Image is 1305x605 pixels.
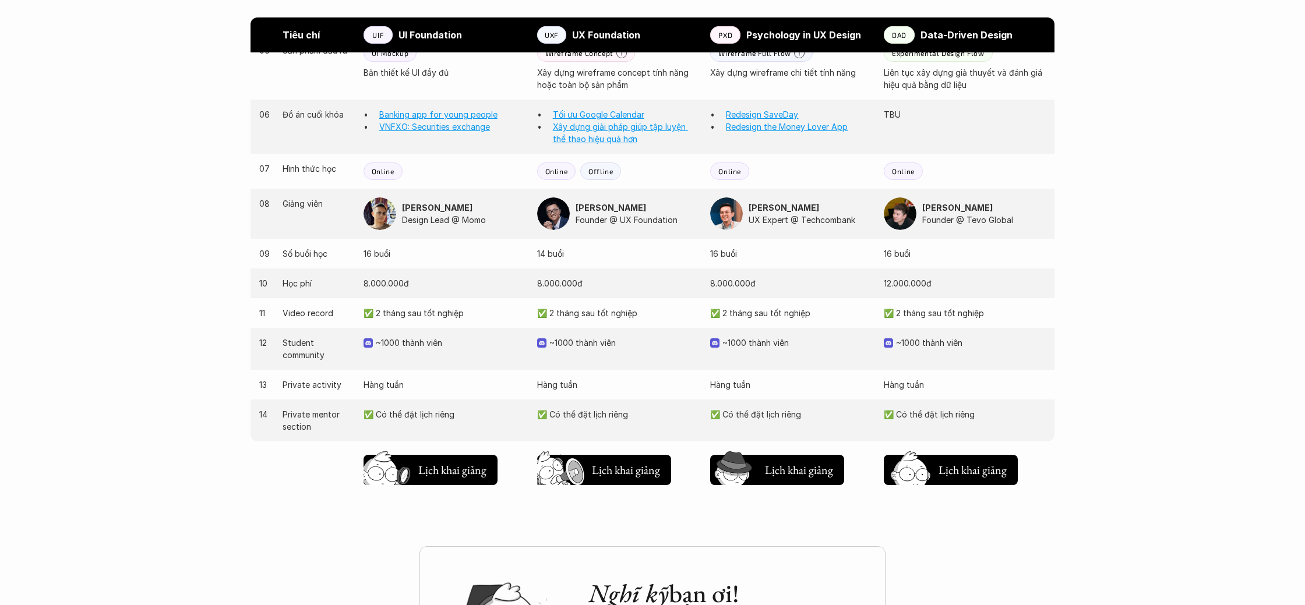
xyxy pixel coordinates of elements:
[576,203,646,213] strong: [PERSON_NAME]
[259,408,271,420] p: 14
[537,247,699,260] p: 14 buổi
[722,337,872,349] p: ~1000 thành viên
[920,29,1013,41] strong: Data-Driven Design
[259,162,271,175] p: 07
[545,49,613,57] p: Wireframe Concept
[710,450,844,485] a: Lịch khai giảng
[283,378,352,391] p: Private activity
[710,455,844,485] button: Lịch khai giảng
[372,31,383,39] p: UIF
[402,214,525,226] p: Design Lead @ Momo
[922,203,993,213] strong: [PERSON_NAME]
[545,167,568,175] p: Online
[372,167,394,175] p: Online
[726,109,798,119] a: Redesign SaveDay
[364,378,525,391] p: Hàng tuần
[259,247,271,260] p: 09
[259,108,271,121] p: 06
[710,378,872,391] p: Hàng tuần
[537,307,699,319] p: ✅ 2 tháng sau tốt nghiệp
[379,122,490,132] a: VNFXO: Securities exchange
[259,307,271,319] p: 11
[746,29,861,41] strong: Psychology in UX Design
[537,455,671,485] button: Lịch khai giảng
[749,203,819,213] strong: [PERSON_NAME]
[749,214,872,226] p: UX Expert @ Techcombank
[283,307,352,319] p: Video record
[364,277,525,289] p: 8.000.000đ
[283,108,352,121] p: Đồ án cuối khóa
[259,277,271,289] p: 10
[537,66,699,91] p: Xây dựng wireframe concept tính năng hoặc toàn bộ sản phẩm
[376,337,525,349] p: ~1000 thành viên
[259,378,271,391] p: 13
[726,122,848,132] a: Redesign the Money Lover App
[364,450,498,485] a: Lịch khai giảng
[710,247,872,260] p: 16 buổi
[283,337,352,361] p: Student community
[372,49,408,57] p: UI Mockup
[379,109,498,119] a: Banking app for young people
[592,462,660,478] h5: Lịch khai giảng
[939,462,1007,478] h5: Lịch khai giảng
[283,247,352,260] p: Số buổi học
[283,29,320,41] strong: Tiêu chí
[710,66,872,79] p: Xây dựng wireframe chi tiết tính năng
[710,408,872,420] p: ✅ Có thể đặt lịch riêng
[283,408,352,433] p: Private mentor section
[549,337,699,349] p: ~1000 thành viên
[402,203,472,213] strong: [PERSON_NAME]
[576,214,699,226] p: Founder @ UX Foundation
[364,307,525,319] p: ✅ 2 tháng sau tốt nghiệp
[710,277,872,289] p: 8.000.000đ
[718,31,732,39] p: PXD
[765,462,833,478] h5: Lịch khai giảng
[884,108,1046,121] p: TBU
[884,66,1046,91] p: Liên tục xây dựng giả thuyết và đánh giá hiệu quả bằng dữ liệu
[588,167,613,175] p: Offline
[553,122,688,144] a: Xây dựng giải pháp giúp tập luyện thể thao hiệu quả hơn
[283,197,352,210] p: Giảng viên
[364,408,525,420] p: ✅ Có thể đặt lịch riêng
[884,455,1018,485] button: Lịch khai giảng
[710,307,872,319] p: ✅ 2 tháng sau tốt nghiệp
[537,378,699,391] p: Hàng tuần
[892,167,915,175] p: Online
[283,277,352,289] p: Học phí
[884,277,1046,289] p: 12.000.000đ
[884,450,1018,485] a: Lịch khai giảng
[283,162,352,175] p: Hình thức học
[922,214,1046,226] p: Founder @ Tevo Global
[398,29,462,41] strong: UI Foundation
[364,247,525,260] p: 16 buổi
[892,49,984,57] p: Experimental Design Flow
[259,197,271,210] p: 08
[884,378,1046,391] p: Hàng tuần
[718,49,791,57] p: Wireframe Full Flow
[884,247,1046,260] p: 16 buổi
[896,337,1046,349] p: ~1000 thành viên
[364,66,525,79] p: Bản thiết kế UI đầy đủ
[892,31,907,39] p: DAD
[572,29,640,41] strong: UX Foundation
[418,462,486,478] h5: Lịch khai giảng
[884,408,1046,420] p: ✅ Có thể đặt lịch riêng
[537,408,699,420] p: ✅ Có thể đặt lịch riêng
[884,307,1046,319] p: ✅ 2 tháng sau tốt nghiệp
[537,450,671,485] a: Lịch khai giảng
[553,109,644,119] a: Tối ưu Google Calendar
[545,31,558,39] p: UXF
[718,167,741,175] p: Online
[537,277,699,289] p: 8.000.000đ
[364,455,498,485] button: Lịch khai giảng
[259,337,271,349] p: 12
